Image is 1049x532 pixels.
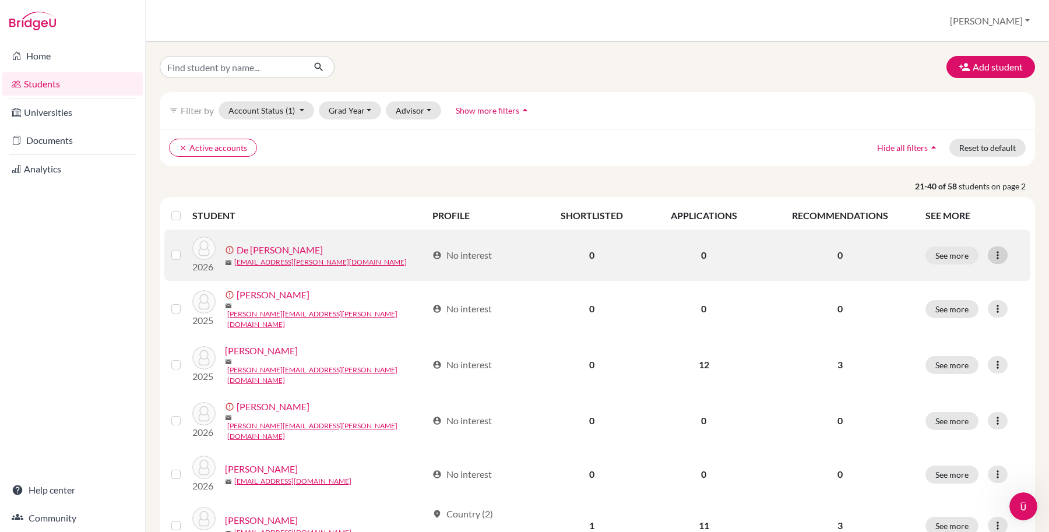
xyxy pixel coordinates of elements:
button: See more [925,246,978,265]
a: [PERSON_NAME] [237,400,309,414]
th: APPLICATIONS [646,202,761,230]
button: Show more filtersarrow_drop_up [446,101,541,119]
div: Country (2) [432,507,493,521]
a: [PERSON_NAME][EMAIL_ADDRESS][PERSON_NAME][DOMAIN_NAME] [227,421,427,442]
button: Reset to default [949,139,1026,157]
p: 2026 [192,479,216,493]
span: mail [225,478,232,485]
p: 3 [768,358,911,372]
div: No interest [432,248,492,262]
p: 0 [768,302,911,316]
p: 0 [768,248,911,262]
span: account_circle [432,251,442,260]
button: [PERSON_NAME] [945,10,1035,32]
iframe: Intercom live chat [1009,492,1037,520]
p: 2025 [192,369,216,383]
a: [PERSON_NAME] [237,288,309,302]
a: Documents [2,129,143,152]
button: See more [925,412,978,430]
button: Hide all filtersarrow_drop_up [867,139,949,157]
span: mail [225,358,232,365]
a: Community [2,506,143,530]
button: See more [925,466,978,484]
img: Fabres, Zachary [192,456,216,479]
span: (1) [286,105,295,115]
td: 0 [646,230,761,281]
span: location_on [432,509,442,519]
a: Analytics [2,157,143,181]
span: mail [225,302,232,309]
a: [EMAIL_ADDRESS][PERSON_NAME][DOMAIN_NAME] [234,257,407,267]
p: 2026 [192,260,216,274]
div: No interest [432,467,492,481]
img: Devaux, Sophia [192,346,216,369]
a: Students [2,72,143,96]
span: account_circle [432,416,442,425]
i: clear [179,144,187,152]
button: clearActive accounts [169,139,257,157]
span: account_circle [432,304,442,313]
td: 0 [646,449,761,500]
td: 0 [537,230,646,281]
a: De [PERSON_NAME] [237,243,323,257]
p: 2025 [192,313,216,327]
a: Universities [2,101,143,124]
span: mail [225,259,232,266]
td: 12 [646,337,761,393]
button: Account Status(1) [219,101,314,119]
p: 0 [768,414,911,428]
td: 0 [537,281,646,337]
span: error_outline [225,402,237,411]
th: PROFILE [425,202,537,230]
span: Filter by [181,105,214,116]
span: Show more filters [456,105,519,115]
a: Help center [2,478,143,502]
a: [EMAIL_ADDRESS][DOMAIN_NAME] [234,476,351,487]
i: arrow_drop_up [519,104,531,116]
p: 0 [768,467,911,481]
span: account_circle [432,470,442,479]
button: Add student [946,56,1035,78]
span: mail [225,414,232,421]
i: arrow_drop_up [928,142,939,153]
a: [PERSON_NAME] [225,344,298,358]
button: See more [925,300,978,318]
img: De La Rosa, Evan [192,237,216,260]
button: Advisor [386,101,441,119]
td: 0 [537,449,646,500]
td: 0 [537,393,646,449]
th: STUDENT [192,202,425,230]
div: No interest [432,302,492,316]
img: Farah, Scott [192,507,216,530]
td: 0 [646,393,761,449]
button: Grad Year [319,101,382,119]
img: Bridge-U [9,12,56,30]
a: Home [2,44,143,68]
th: SEE MORE [918,202,1030,230]
img: Devaux, Julia [192,290,216,313]
td: 0 [537,337,646,393]
img: de Verteuil, Cameron [192,402,216,425]
a: [PERSON_NAME][EMAIL_ADDRESS][PERSON_NAME][DOMAIN_NAME] [227,309,427,330]
i: filter_list [169,105,178,115]
span: error_outline [225,245,237,255]
a: [PERSON_NAME][EMAIL_ADDRESS][PERSON_NAME][DOMAIN_NAME] [227,365,427,386]
input: Find student by name... [160,56,304,78]
div: No interest [432,414,492,428]
p: 2026 [192,425,216,439]
strong: 21-40 of 58 [915,180,959,192]
th: SHORTLISTED [537,202,646,230]
span: error_outline [225,290,237,300]
span: account_circle [432,360,442,369]
a: [PERSON_NAME] [225,513,298,527]
span: Hide all filters [877,143,928,153]
span: students on page 2 [959,180,1035,192]
div: No interest [432,358,492,372]
td: 0 [646,281,761,337]
a: [PERSON_NAME] [225,462,298,476]
button: See more [925,356,978,374]
th: RECOMMENDATIONS [761,202,918,230]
